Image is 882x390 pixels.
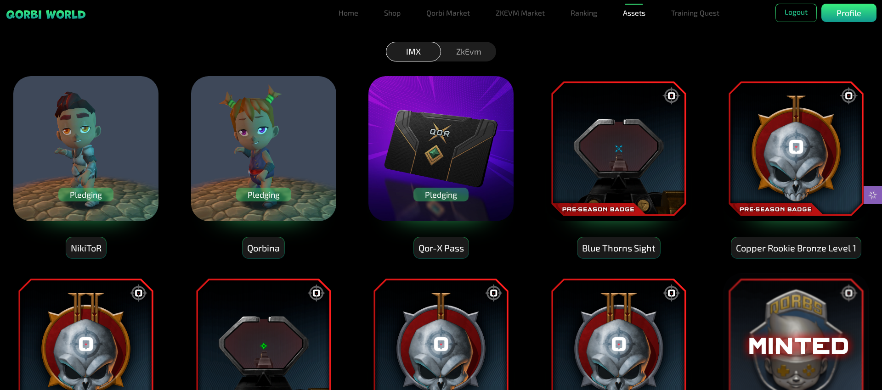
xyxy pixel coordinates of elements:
img: Copper Rookie Bronze Level 1 [723,75,870,222]
a: Training Quest [667,4,723,22]
div: Blue Thorns Sight [577,237,660,259]
div: IMX [386,42,441,61]
a: Ranking [567,4,601,22]
img: NikiToR [12,75,159,222]
div: Pledging [236,188,291,201]
div: Copper Rookie Bronze Level 1 [731,237,861,259]
div: Qor-X Pass [414,237,469,259]
img: Blue Thorns Sight [545,75,692,222]
a: Qorbi Market [423,4,474,22]
a: ZKEVM Market [492,4,548,22]
a: Assets [619,4,649,22]
button: Logout [775,4,817,22]
div: NikiToR [66,237,106,259]
img: Qorbina [190,75,337,222]
a: Home [335,4,362,22]
a: Shop [380,4,404,22]
div: Qorbina [243,237,284,259]
p: Profile [837,7,861,19]
img: Qor-X Pass [367,75,514,222]
div: ZkEvm [441,42,496,61]
div: Pledging [58,188,113,201]
img: sticky brand-logo [6,9,86,20]
div: Pledging [413,188,469,201]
